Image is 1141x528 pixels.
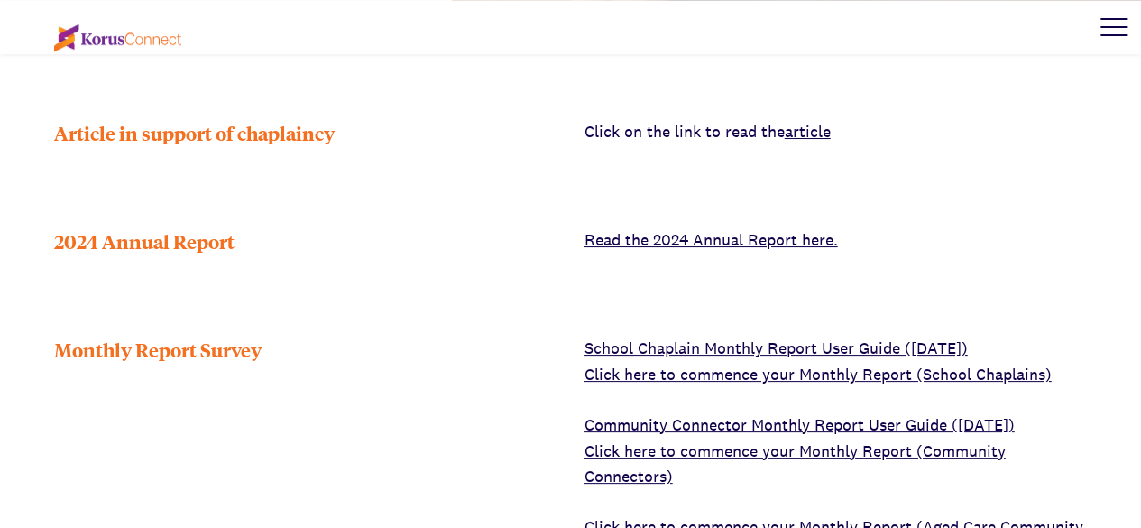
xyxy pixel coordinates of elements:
[584,440,1006,487] a: Click here to commence your Monthly Report (Community Connectors)
[584,414,1015,435] a: Community Connector Monthly Report User Guide ([DATE])
[785,121,831,142] a: article
[54,119,557,146] div: Article in support of chaplaincy
[54,24,181,51] img: korus-connect%2Fc5177985-88d5-491d-9cd7-4a1febad1357_logo.svg
[584,338,968,358] a: School Chaplain Monthly Report User Guide ([DATE])
[584,364,1052,384] a: Click here to commence your Monthly Report (School Chaplains)
[54,227,557,255] div: 2024 Annual Report
[584,119,1088,145] p: Click on the link to read the
[584,229,838,250] a: Read the 2024 Annual Report here.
